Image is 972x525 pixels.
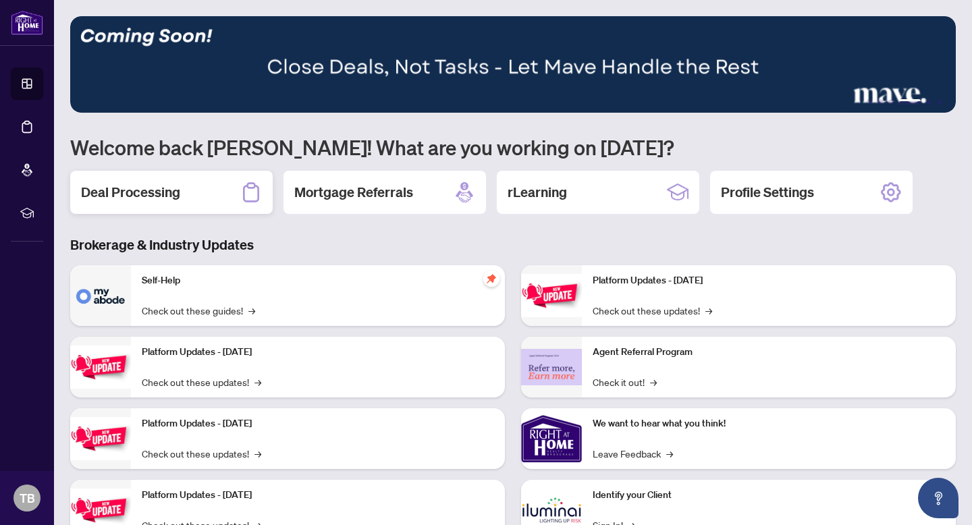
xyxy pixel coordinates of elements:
span: → [666,446,673,461]
p: We want to hear what you think! [593,416,945,431]
span: → [254,446,261,461]
p: Platform Updates - [DATE] [142,416,494,431]
a: Check out these updates!→ [593,303,712,318]
span: TB [20,489,35,507]
button: 3 [888,99,894,105]
a: Check out these updates!→ [142,375,261,389]
a: Check out these guides!→ [142,303,255,318]
img: We want to hear what you think! [521,408,582,469]
h2: Deal Processing [81,183,180,202]
p: Agent Referral Program [593,345,945,360]
h2: Profile Settings [721,183,814,202]
img: logo [11,10,43,35]
p: Platform Updates - [DATE] [142,488,494,503]
p: Identify your Client [593,488,945,503]
span: → [650,375,657,389]
button: 4 [899,99,921,105]
h2: Mortgage Referrals [294,183,413,202]
span: → [705,303,712,318]
a: Leave Feedback→ [593,446,673,461]
button: 2 [878,99,883,105]
span: → [254,375,261,389]
a: Check it out!→ [593,375,657,389]
img: Platform Updates - July 21, 2025 [70,417,131,460]
button: 1 [867,99,872,105]
img: Platform Updates - September 16, 2025 [70,346,131,388]
span: → [248,303,255,318]
img: Platform Updates - June 23, 2025 [521,274,582,316]
h1: Welcome back [PERSON_NAME]! What are you working on [DATE]? [70,134,956,160]
p: Platform Updates - [DATE] [142,345,494,360]
h2: rLearning [508,183,567,202]
img: Slide 3 [70,16,956,113]
button: 5 [926,99,932,105]
button: 6 [937,99,942,105]
img: Agent Referral Program [521,349,582,386]
span: pushpin [483,271,500,287]
a: Check out these updates!→ [142,446,261,461]
img: Self-Help [70,265,131,326]
h3: Brokerage & Industry Updates [70,236,956,254]
p: Self-Help [142,273,494,288]
p: Platform Updates - [DATE] [593,273,945,288]
button: Open asap [918,478,959,518]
